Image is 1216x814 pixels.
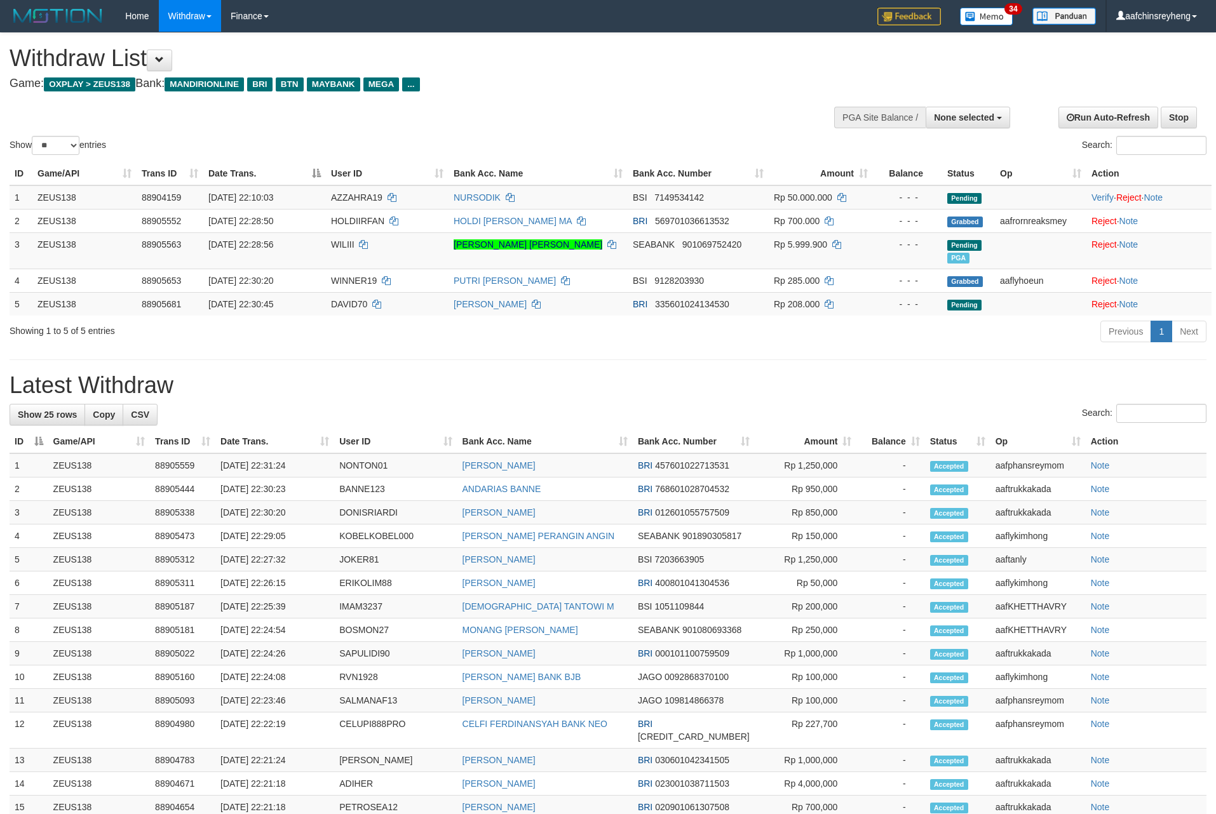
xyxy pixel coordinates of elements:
[925,430,990,453] th: Status: activate to sort column ascending
[947,300,982,310] span: Pending
[655,648,729,658] span: Copy 000101100759509 to clipboard
[331,276,377,286] span: WINNER19
[755,430,857,453] th: Amount: activate to sort column ascending
[215,571,334,595] td: [DATE] 22:26:15
[123,404,158,425] a: CSV
[774,192,832,203] span: Rp 50.000.000
[48,749,151,772] td: ZEUS138
[48,712,151,749] td: ZEUS138
[930,649,968,660] span: Accepted
[755,548,857,571] td: Rp 1,250,000
[1091,648,1110,658] a: Note
[1086,185,1212,210] td: · ·
[208,216,273,226] span: [DATE] 22:28:50
[165,77,244,91] span: MANDIRIONLINE
[1119,216,1138,226] a: Note
[334,595,457,618] td: IMAM3237
[930,672,968,683] span: Accepted
[48,548,151,571] td: ZEUS138
[930,531,968,542] span: Accepted
[10,269,32,292] td: 4
[10,453,48,477] td: 1
[215,453,334,477] td: [DATE] 22:31:24
[990,595,1086,618] td: aafKHETTHAVRY
[1161,107,1197,128] a: Stop
[930,555,968,566] span: Accepted
[48,665,151,689] td: ZEUS138
[463,507,536,517] a: [PERSON_NAME]
[150,571,215,595] td: 88905311
[1091,216,1117,226] a: Reject
[1091,802,1110,812] a: Note
[1086,209,1212,232] td: ·
[215,548,334,571] td: [DATE] 22:27:32
[638,484,652,494] span: BRI
[10,665,48,689] td: 10
[655,484,729,494] span: Copy 768601028704532 to clipboard
[334,453,457,477] td: NONTON01
[990,689,1086,712] td: aafphansreymom
[638,648,652,658] span: BRI
[990,453,1086,477] td: aafphansreymom
[215,501,334,524] td: [DATE] 22:30:20
[1091,695,1110,705] a: Note
[334,501,457,524] td: DONISRIARDI
[32,136,79,155] select: Showentries
[215,749,334,772] td: [DATE] 22:21:24
[142,276,181,286] span: 88905653
[334,618,457,642] td: BOSMON27
[48,430,151,453] th: Game/API: activate to sort column ascending
[150,524,215,548] td: 88905473
[150,477,215,501] td: 88905444
[32,209,137,232] td: ZEUS138
[150,712,215,749] td: 88904980
[1172,321,1206,342] a: Next
[142,192,181,203] span: 88904159
[655,507,729,517] span: Copy 012601055757509 to clipboard
[947,217,983,227] span: Grabbed
[1091,460,1110,470] a: Note
[856,524,924,548] td: -
[48,453,151,477] td: ZEUS138
[654,276,704,286] span: Copy 9128203930 to clipboard
[638,460,652,470] span: BRI
[1091,239,1117,250] a: Reject
[856,501,924,524] td: -
[463,778,536,789] a: [PERSON_NAME]
[10,618,48,642] td: 8
[960,8,1013,25] img: Button%20Memo.svg
[10,595,48,618] td: 7
[44,77,135,91] span: OXPLAY > ZEUS138
[334,571,457,595] td: ERIKOLIM88
[10,404,85,425] a: Show 25 rows
[682,239,741,250] span: Copy 901069752420 to clipboard
[856,642,924,665] td: -
[463,695,536,705] a: [PERSON_NAME]
[834,107,926,128] div: PGA Site Balance /
[334,689,457,712] td: SALMANAF13
[334,665,457,689] td: RVN1928
[856,618,924,642] td: -
[1091,625,1110,635] a: Note
[454,299,527,309] a: [PERSON_NAME]
[334,712,457,749] td: CELUPI888PRO
[1119,239,1138,250] a: Note
[1119,299,1138,309] a: Note
[655,299,729,309] span: Copy 335601024134530 to clipboard
[878,191,937,204] div: - - -
[755,501,857,524] td: Rp 850,000
[463,484,541,494] a: ANDARIAS BANNE
[1086,162,1212,185] th: Action
[633,276,647,286] span: BSI
[638,625,680,635] span: SEABANK
[334,642,457,665] td: SAPULIDI90
[990,642,1086,665] td: aaftrukkakada
[930,602,968,613] span: Accepted
[995,209,1086,232] td: aafrornreaksmey
[150,501,215,524] td: 88905338
[10,373,1206,398] h1: Latest Withdraw
[990,571,1086,595] td: aaflykimhong
[331,216,384,226] span: HOLDIIRFAN
[215,618,334,642] td: [DATE] 22:24:54
[755,618,857,642] td: Rp 250,000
